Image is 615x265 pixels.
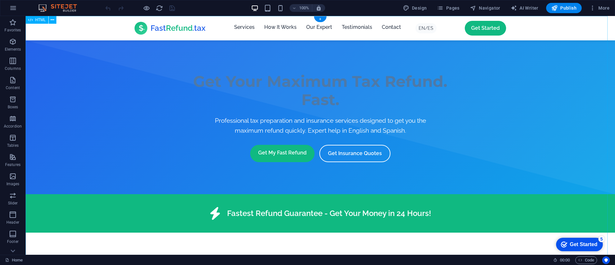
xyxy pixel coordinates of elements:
[8,201,18,206] p: Slider
[314,16,326,22] div: +
[551,5,577,11] span: Publish
[602,256,610,264] button: Usercentrics
[553,256,570,264] h6: Session time
[564,258,565,262] span: :
[400,3,430,13] button: Design
[17,7,45,13] div: Get Started
[8,104,18,110] p: Boxes
[5,162,20,167] p: Features
[4,124,22,129] p: Accordion
[587,3,612,13] button: More
[5,256,23,264] a: Click to cancel selection. Double-click to open Pages
[437,5,459,11] span: Pages
[316,5,322,11] i: On resize automatically adjust zoom level to fit chosen device.
[6,181,20,186] p: Images
[155,4,163,12] button: reload
[578,256,594,264] span: Code
[575,256,597,264] button: Code
[400,3,430,13] div: Design (Ctrl+Alt+Y)
[290,4,312,12] button: 100%
[5,47,21,52] p: Elements
[560,256,570,264] span: 00 00
[434,3,462,13] button: Pages
[467,3,503,13] button: Navigator
[546,3,582,13] button: Publish
[156,4,163,12] i: Reload page
[46,1,52,8] div: 5
[511,5,538,11] span: AI Writer
[299,4,309,12] h6: 100%
[143,4,150,12] button: Click here to leave preview mode and continue editing
[508,3,541,13] button: AI Writer
[6,220,19,225] p: Header
[37,4,85,12] img: Editor Logo
[589,5,610,11] span: More
[403,5,427,11] span: Design
[7,239,19,244] p: Footer
[7,143,19,148] p: Tables
[4,3,50,17] div: Get Started 5 items remaining, 0% complete
[470,5,500,11] span: Navigator
[35,18,46,22] span: HTML
[6,85,20,90] p: Content
[4,28,21,33] p: Favorites
[5,66,21,71] p: Columns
